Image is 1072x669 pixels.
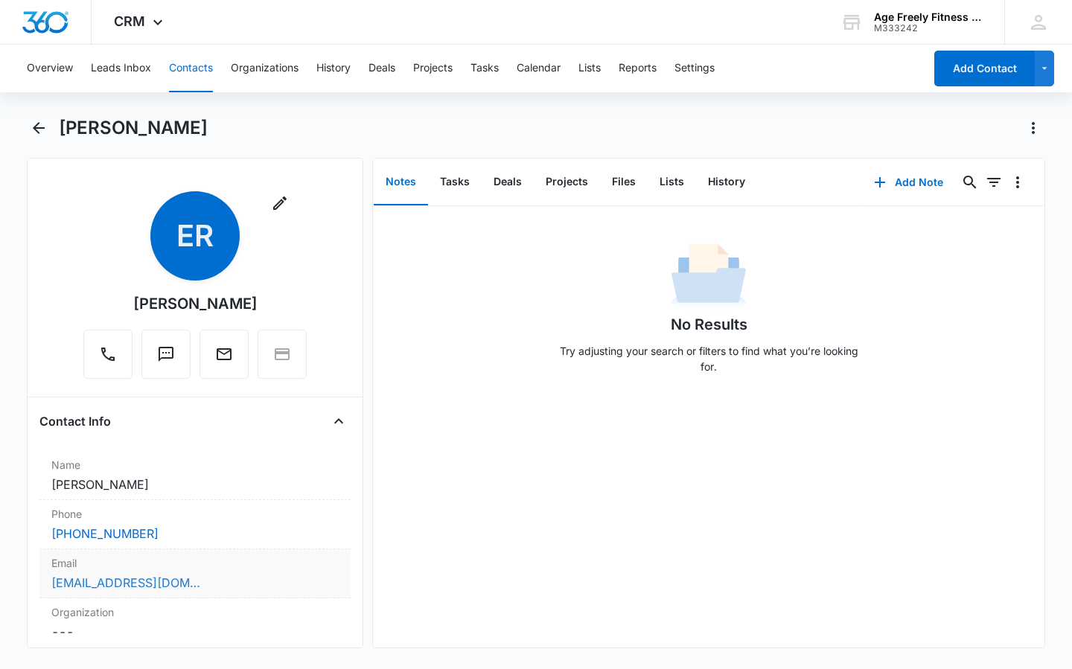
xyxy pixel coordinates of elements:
[428,159,482,205] button: Tasks
[39,549,351,598] div: Email[EMAIL_ADDRESS][DOMAIN_NAME]
[859,164,958,200] button: Add Note
[51,574,200,592] a: [EMAIL_ADDRESS][DOMAIN_NAME]
[169,45,213,92] button: Contacts
[517,45,561,92] button: Calendar
[51,555,339,571] label: Email
[982,170,1006,194] button: Filters
[619,45,657,92] button: Reports
[231,45,299,92] button: Organizations
[600,159,648,205] button: Files
[83,353,133,365] a: Call
[534,159,600,205] button: Projects
[200,353,249,365] a: Email
[874,23,983,33] div: account id
[327,409,351,433] button: Close
[874,11,983,23] div: account name
[648,159,696,205] button: Lists
[27,116,50,140] button: Back
[316,45,351,92] button: History
[141,330,191,379] button: Text
[51,506,339,522] label: Phone
[59,117,208,139] h1: [PERSON_NAME]
[91,45,151,92] button: Leads Inbox
[39,598,351,647] div: Organization---
[51,476,339,493] dd: [PERSON_NAME]
[51,623,339,641] dd: ---
[368,45,395,92] button: Deals
[674,45,715,92] button: Settings
[150,191,240,281] span: ER
[114,13,145,29] span: CRM
[470,45,499,92] button: Tasks
[83,330,133,379] button: Call
[374,159,428,205] button: Notes
[482,159,534,205] button: Deals
[39,451,351,500] div: Name[PERSON_NAME]
[1021,116,1045,140] button: Actions
[671,239,746,313] img: No Data
[51,525,159,542] a: [PHONE_NUMBER]
[671,313,747,336] h1: No Results
[552,343,865,374] p: Try adjusting your search or filters to find what you’re looking for.
[27,45,73,92] button: Overview
[958,170,982,194] button: Search...
[39,500,351,549] div: Phone[PHONE_NUMBER]
[51,457,339,473] label: Name
[413,45,453,92] button: Projects
[51,604,339,620] label: Organization
[133,292,258,315] div: [PERSON_NAME]
[1006,170,1030,194] button: Overflow Menu
[696,159,757,205] button: History
[39,412,111,430] h4: Contact Info
[578,45,601,92] button: Lists
[141,353,191,365] a: Text
[200,330,249,379] button: Email
[934,51,1035,86] button: Add Contact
